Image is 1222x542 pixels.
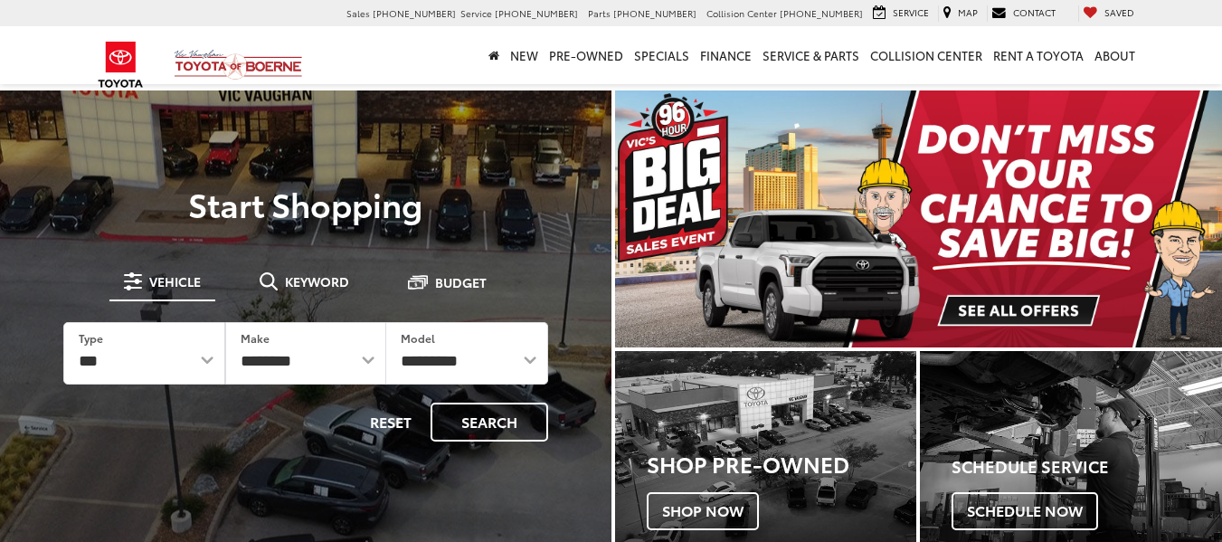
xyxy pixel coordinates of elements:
[1104,5,1134,19] span: Saved
[780,6,863,20] span: [PHONE_NUMBER]
[355,403,427,442] button: Reset
[1013,5,1056,19] span: Contact
[79,330,103,346] label: Type
[401,330,435,346] label: Model
[174,49,303,81] img: Vic Vaughan Toyota of Boerne
[87,35,155,94] img: Toyota
[435,276,487,289] span: Budget
[988,26,1089,84] a: Rent a Toyota
[893,5,929,19] span: Service
[757,26,865,84] a: Service & Parts: Opens in a new tab
[647,452,917,475] h3: Shop Pre-Owned
[1078,5,1139,22] a: My Saved Vehicles
[958,5,978,19] span: Map
[588,6,611,20] span: Parts
[505,26,544,84] a: New
[647,492,759,530] span: Shop Now
[706,6,777,20] span: Collision Center
[544,26,629,84] a: Pre-Owned
[495,6,578,20] span: [PHONE_NUMBER]
[952,458,1222,476] h4: Schedule Service
[460,6,492,20] span: Service
[613,6,696,20] span: [PHONE_NUMBER]
[695,26,757,84] a: Finance
[952,492,1098,530] span: Schedule Now
[285,275,349,288] span: Keyword
[241,330,270,346] label: Make
[938,5,982,22] a: Map
[868,5,933,22] a: Service
[987,5,1060,22] a: Contact
[431,403,548,442] button: Search
[483,26,505,84] a: Home
[865,26,988,84] a: Collision Center
[1089,26,1141,84] a: About
[373,6,456,20] span: [PHONE_NUMBER]
[346,6,370,20] span: Sales
[629,26,695,84] a: Specials
[149,275,201,288] span: Vehicle
[38,185,573,222] p: Start Shopping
